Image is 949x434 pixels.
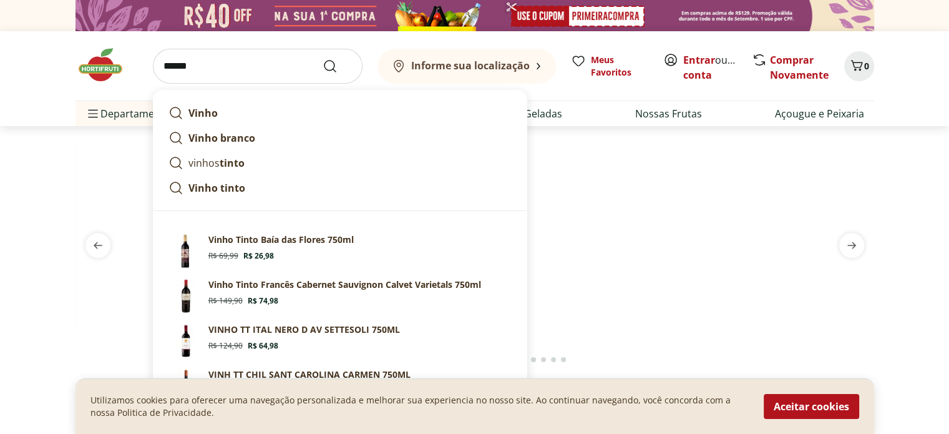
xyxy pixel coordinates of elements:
span: Meus Favoritos [591,54,648,79]
span: R$ 74,98 [248,296,278,306]
img: Vinho Tinto Baía das Flores 750ml [168,234,203,269]
img: Vinho Tinto Italiano Settesoli Nero D'Avola 750ml [168,323,203,358]
a: Meus Favoritos [571,54,648,79]
a: Vinho Tinto Chileno Santa Carolina Carmen 750mlVINH TT CHIL SANT CAROLINA CARMEN 750MLR$ 69,99R$ ... [163,363,517,408]
button: previous [75,233,120,258]
button: Informe sua localização [377,49,556,84]
button: Carrinho [844,51,874,81]
input: search [153,49,363,84]
strong: Vinho tinto [188,181,245,195]
a: Nossas Frutas [635,106,702,121]
b: Informe sua localização [411,59,530,72]
span: Departamentos [85,99,175,129]
img: Vinho Tinto Chileno Santa Carolina Carmen 750ml [168,368,203,403]
strong: Vinho [188,106,218,120]
p: Vinho Tinto Baía das Flores 750ml [208,234,354,246]
span: R$ 69,99 [208,251,238,261]
span: R$ 149,90 [208,296,243,306]
p: VINH TT CHIL SANT CAROLINA CARMEN 750ML [208,368,411,381]
button: Submit Search [323,59,353,74]
button: Go to page 15 from fs-carousel [528,345,538,375]
p: VINHO TT ITAL NERO D AV SETTESOLI 750ML [208,323,400,336]
button: Go to page 17 from fs-carousel [548,345,558,375]
button: Menu [85,99,100,129]
span: ou [683,52,739,82]
a: Vinho branco [163,126,517,150]
button: next [829,233,874,258]
img: Hortifruti [75,46,138,84]
a: Vinho Tinto Francês Cabernet Sauvignon Calvet Varietals 750mlVinho Tinto Francês Cabernet Sauvign... [163,274,517,318]
p: Utilizamos cookies para oferecer uma navegação personalizada e melhorar sua experiencia no nosso ... [90,394,749,419]
span: R$ 26,98 [243,251,274,261]
p: vinhos [188,155,245,170]
a: Entrar [683,53,715,67]
img: Vinho Tinto Francês Cabernet Sauvignon Calvet Varietals 750ml [168,279,203,313]
a: Vinho tinto [163,175,517,200]
span: R$ 64,98 [248,341,278,351]
span: 0 [864,60,869,72]
a: Criar conta [683,53,752,82]
a: Vinho Tinto Baía das Flores 750mlVinho Tinto Baía das Flores 750mlR$ 69,99R$ 26,98 [163,229,517,274]
button: Aceitar cookies [764,394,859,419]
a: Vinho [163,101,517,126]
a: Açougue e Peixaria [775,106,864,121]
strong: tinto [220,156,245,170]
a: Comprar Novamente [770,53,829,82]
button: Go to page 16 from fs-carousel [538,345,548,375]
span: R$ 124,90 [208,341,243,351]
button: Go to page 18 from fs-carousel [558,345,568,375]
strong: Vinho branco [188,131,255,145]
a: Vinho Tinto Italiano Settesoli Nero D'Avola 750mlVINHO TT ITAL NERO D AV SETTESOLI 750MLR$ 124,90... [163,318,517,363]
a: vinhostinto [163,150,517,175]
p: Vinho Tinto Francês Cabernet Sauvignon Calvet Varietals 750ml [208,279,481,291]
